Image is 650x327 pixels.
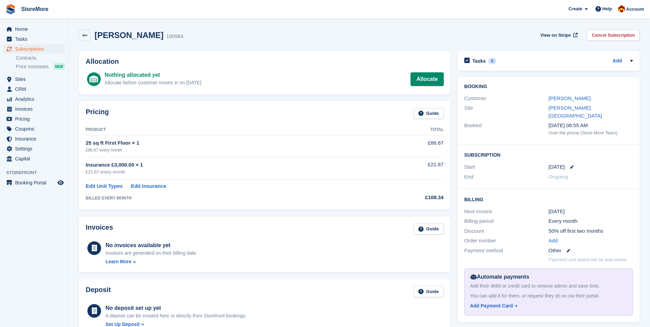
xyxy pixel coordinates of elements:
[3,178,65,187] a: menu
[549,208,633,216] div: [DATE]
[105,79,201,86] div: Allocate before customer moves in on [DATE]
[106,312,247,319] p: A deposit can be created here or directly from Storefront bookings.
[3,144,65,154] a: menu
[15,74,56,84] span: Sites
[488,58,496,64] div: 0
[86,139,377,147] div: 25 sq ft First Floor × 1
[3,94,65,104] a: menu
[86,124,377,135] th: Product
[131,182,166,190] a: Edit Insurance
[540,32,571,39] span: View on Stripe
[15,154,56,163] span: Capital
[464,227,549,235] div: Discount
[3,104,65,114] a: menu
[464,237,549,245] div: Order number
[106,250,197,257] div: Invoices are generated on their billing date.
[106,258,197,265] a: Learn More
[470,292,627,300] div: You can add it for them, or request they do so via their portal.
[15,178,56,187] span: Booking Portal
[464,151,633,158] h2: Subscription
[549,122,633,130] div: [DATE] 08:55 AM
[587,29,640,41] a: Cancel Subscription
[377,135,444,157] td: £86.67
[16,55,65,61] a: Contracts
[549,227,633,235] div: 50% off first two months
[86,223,113,235] h2: Invoices
[86,182,123,190] a: Edit Unit Types
[626,6,644,13] span: Account
[464,217,549,225] div: Billing period
[106,304,247,312] div: No deposit set up yet
[414,108,444,119] a: Guide
[464,208,549,216] div: Next invoice
[15,24,56,34] span: Home
[464,163,549,171] div: Start
[95,31,163,40] h2: [PERSON_NAME]
[618,5,625,12] img: Store More Team
[549,256,626,263] p: Payment card added will be auto-linked
[15,34,56,44] span: Tasks
[464,104,549,120] div: Site
[377,157,444,179] td: £21.67
[15,104,56,114] span: Invoices
[473,58,486,64] h2: Tasks
[86,169,377,175] div: £21.67 every month
[3,134,65,144] a: menu
[57,179,65,187] a: Preview store
[3,124,65,134] a: menu
[464,173,549,181] div: End
[549,130,633,136] div: Over the phone (Store More Team)
[377,124,444,135] th: Total
[15,94,56,104] span: Analytics
[15,144,56,154] span: Settings
[15,134,56,144] span: Insurance
[470,282,627,290] div: Add their debit or credit card to remove admin and save time.
[5,4,16,14] img: stora-icon-8386f47178a22dfd0bd8f6a31ec36ba5ce8667c1dd55bd0f319d3a0aa187defe.svg
[105,71,201,79] div: Nothing allocated yet
[15,44,56,54] span: Subscriptions
[414,223,444,235] a: Guide
[86,195,377,201] div: BILLED EVERY MONTH
[613,57,622,65] a: Add
[549,247,633,255] div: Other
[464,122,549,136] div: Booked
[3,84,65,94] a: menu
[19,3,51,15] a: StoreMore
[549,163,565,171] time: 2025-08-17 00:00:00 UTC
[464,247,549,255] div: Payment method
[3,114,65,124] a: menu
[86,108,109,119] h2: Pricing
[549,217,633,225] div: Every month
[538,29,579,41] a: View on Stripe
[86,286,111,297] h2: Deposit
[470,273,627,281] div: Automate payments
[86,58,444,65] h2: Allocation
[602,5,612,12] span: Help
[15,114,56,124] span: Pricing
[410,72,443,86] a: Allocate
[106,258,131,265] div: Learn More
[464,196,633,203] h2: Billing
[3,74,65,84] a: menu
[16,63,49,70] span: Price increases
[549,95,591,101] a: [PERSON_NAME]
[86,147,377,153] div: £86.67 every month
[414,286,444,297] a: Guide
[106,241,197,250] div: No invoices available yet
[166,33,183,40] div: 100984
[464,95,549,102] div: Customer
[464,84,633,89] h2: Booking
[3,44,65,54] a: menu
[470,302,513,310] div: Add Payment Card
[15,84,56,94] span: CRM
[53,63,65,70] div: NEW
[568,5,582,12] span: Create
[15,124,56,134] span: Coupons
[549,237,558,245] a: Add
[3,154,65,163] a: menu
[16,63,65,70] a: Price increases NEW
[6,169,68,176] span: Storefront
[377,194,444,202] div: £108.34
[3,24,65,34] a: menu
[3,34,65,44] a: menu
